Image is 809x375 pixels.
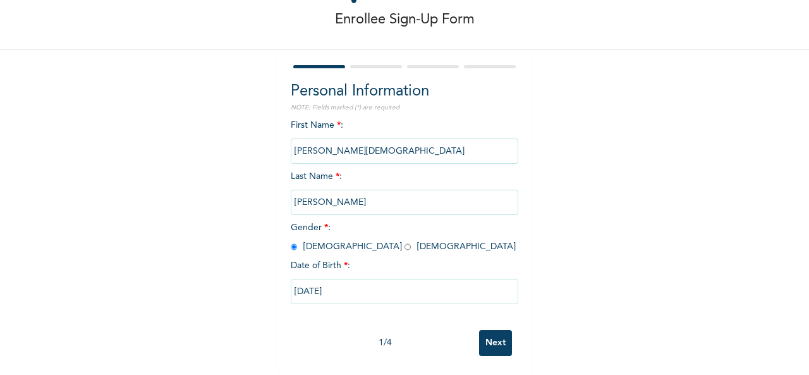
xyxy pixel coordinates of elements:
[291,121,518,156] span: First Name :
[479,330,512,356] input: Next
[291,80,518,103] h2: Personal Information
[291,336,479,350] div: 1 / 4
[291,259,350,273] span: Date of Birth :
[291,172,518,207] span: Last Name :
[291,138,518,164] input: Enter your first name
[291,279,518,304] input: DD-MM-YYYY
[335,9,475,30] p: Enrollee Sign-Up Form
[291,223,516,251] span: Gender : [DEMOGRAPHIC_DATA] [DEMOGRAPHIC_DATA]
[291,190,518,215] input: Enter your last name
[291,103,518,113] p: NOTE: Fields marked (*) are required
